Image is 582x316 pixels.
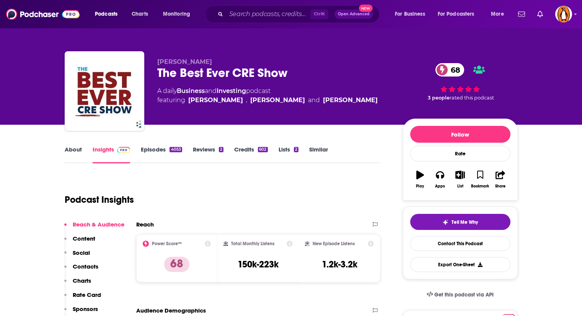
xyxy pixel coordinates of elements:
[238,259,279,270] h3: 150k-223k
[395,9,425,20] span: For Business
[219,147,223,152] div: 2
[323,96,378,105] a: [PERSON_NAME]
[334,10,373,19] button: Open AdvancedNew
[390,8,435,20] button: open menu
[495,184,505,189] div: Share
[294,147,298,152] div: 2
[421,285,500,304] a: Get this podcast via API
[490,166,510,193] button: Share
[231,241,274,246] h2: Total Monthly Listens
[534,8,546,21] a: Show notifications dropdown
[410,126,510,143] button: Follow
[127,8,153,20] a: Charts
[73,263,98,270] p: Contacts
[555,6,572,23] img: User Profile
[193,146,223,163] a: Reviews2
[322,259,357,270] h3: 1.2k-3.2k
[416,184,424,189] div: Play
[6,7,80,21] img: Podchaser - Follow, Share and Rate Podcasts
[157,96,378,105] span: featuring
[157,86,378,105] div: A daily podcast
[157,58,212,65] span: [PERSON_NAME]
[95,9,117,20] span: Podcasts
[410,214,510,230] button: tell me why sparkleTell Me Why
[309,146,328,163] a: Similar
[555,6,572,23] span: Logged in as penguin_portfolio
[428,95,450,101] span: 3 people
[212,5,387,23] div: Search podcasts, credits, & more...
[158,8,200,20] button: open menu
[555,6,572,23] button: Show profile menu
[188,96,243,105] a: [PERSON_NAME]
[410,236,510,251] a: Contact This Podcast
[64,235,95,249] button: Content
[117,147,130,153] img: Podchaser Pro
[430,166,450,193] button: Apps
[338,12,370,16] span: Open Advanced
[226,8,310,20] input: Search podcasts, credits, & more...
[73,235,95,242] p: Content
[170,147,182,152] div: 4053
[410,257,510,272] button: Export One-Sheet
[313,241,355,246] h2: New Episode Listens
[64,291,101,305] button: Rate Card
[359,5,373,12] span: New
[310,9,328,19] span: Ctrl K
[64,249,90,263] button: Social
[163,9,190,20] span: Monitoring
[205,87,217,94] span: and
[433,8,486,20] button: open menu
[73,305,98,313] p: Sponsors
[66,53,143,129] img: The Best Ever CRE Show
[450,166,470,193] button: List
[450,95,494,101] span: rated this podcast
[438,9,474,20] span: For Podcasters
[246,96,247,105] span: ,
[435,63,464,77] a: 68
[470,166,490,193] button: Bookmark
[152,241,182,246] h2: Power Score™
[410,146,510,161] div: Rate
[90,8,127,20] button: open menu
[64,221,124,235] button: Reach & Audience
[491,9,504,20] span: More
[435,184,445,189] div: Apps
[258,147,267,152] div: 602
[403,58,518,106] div: 68 3 peoplerated this podcast
[442,219,448,225] img: tell me why sparkle
[65,194,134,205] h1: Podcast Insights
[136,221,154,228] h2: Reach
[486,8,514,20] button: open menu
[515,8,528,21] a: Show notifications dropdown
[136,307,206,314] h2: Audience Demographics
[452,219,478,225] span: Tell Me Why
[177,87,205,94] a: Business
[217,87,246,94] a: Investing
[164,257,189,272] p: 68
[443,63,464,77] span: 68
[73,221,124,228] p: Reach & Audience
[141,146,182,163] a: Episodes4053
[73,277,91,284] p: Charts
[234,146,267,163] a: Credits602
[73,249,90,256] p: Social
[93,146,130,163] a: InsightsPodchaser Pro
[65,146,82,163] a: About
[434,292,494,298] span: Get this podcast via API
[308,96,320,105] span: and
[471,184,489,189] div: Bookmark
[132,9,148,20] span: Charts
[64,277,91,291] button: Charts
[64,263,98,277] button: Contacts
[250,96,305,105] a: [PERSON_NAME]
[457,184,463,189] div: List
[73,291,101,298] p: Rate Card
[410,166,430,193] button: Play
[279,146,298,163] a: Lists2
